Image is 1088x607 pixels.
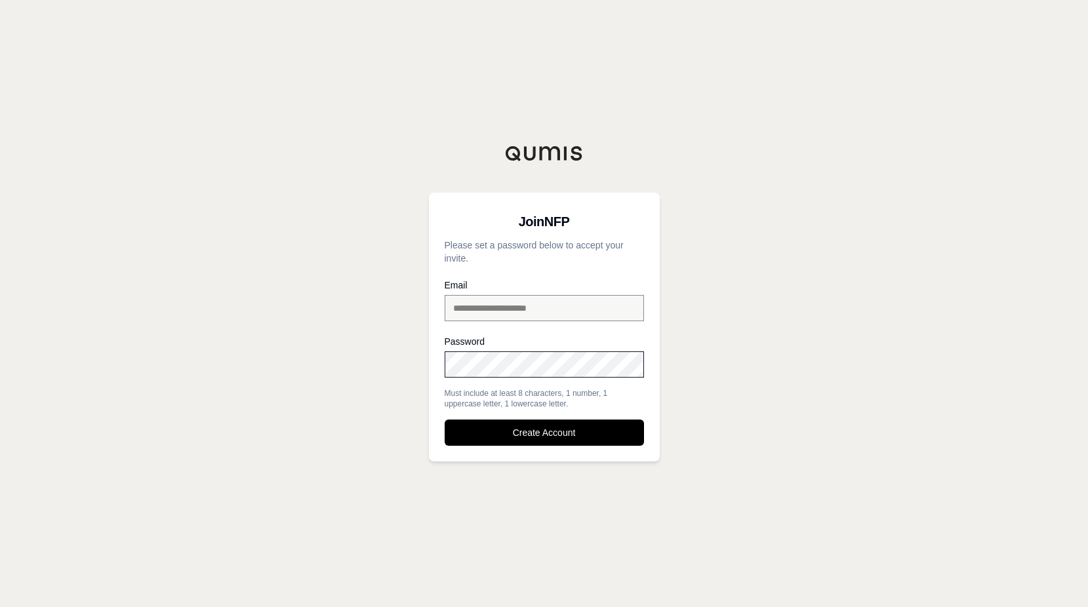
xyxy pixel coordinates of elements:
[445,388,644,409] div: Must include at least 8 characters, 1 number, 1 uppercase letter, 1 lowercase letter.
[445,239,644,265] p: Please set a password below to accept your invite.
[445,208,644,235] h3: Join NFP
[445,281,644,290] label: Email
[505,146,584,161] img: Qumis
[445,337,644,346] label: Password
[445,420,644,446] button: Create Account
